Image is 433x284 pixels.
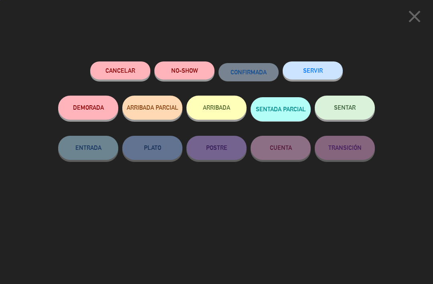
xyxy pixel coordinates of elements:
button: ARRIBADA PARCIAL [122,96,182,120]
button: CONFIRMADA [219,63,279,81]
button: CUENTA [251,136,311,160]
span: CONFIRMADA [231,69,267,76]
button: ARRIBADA [186,96,247,120]
button: ENTRADA [58,136,118,160]
button: close [402,6,427,30]
span: SENTAR [334,104,356,111]
button: TRANSICIÓN [315,136,375,160]
button: Cancelar [90,61,150,80]
button: POSTRE [186,136,247,160]
button: PLATO [122,136,182,160]
span: ARRIBADA PARCIAL [127,104,178,111]
i: close [405,6,425,27]
button: DEMORADA [58,96,118,120]
button: NO-SHOW [154,61,214,80]
button: SENTAR [315,96,375,120]
button: SENTADA PARCIAL [251,97,311,121]
button: SERVIR [283,61,343,80]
